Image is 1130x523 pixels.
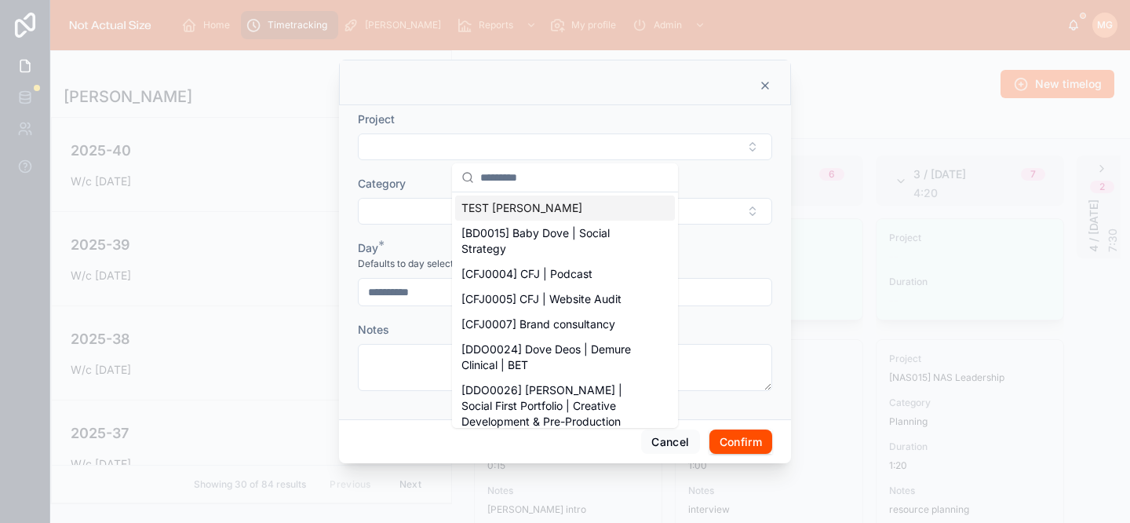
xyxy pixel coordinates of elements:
[709,430,772,455] button: Confirm
[461,316,615,332] span: [CFJ0007] Brand consultancy
[461,266,592,282] span: [CFJ0004] CFJ | Podcast
[358,133,772,160] button: Select Button
[461,291,621,307] span: [CFJ0005] CFJ | Website Audit
[358,258,501,270] span: Defaults to day selected in week
[641,430,699,455] button: Cancel
[358,198,772,225] button: Select Button
[452,192,678,428] div: Suggestions
[358,177,406,190] span: Category
[358,323,389,336] span: Notes
[461,342,650,373] span: [DDO0024] Dove Deos | Demure Clinical | BET
[461,225,650,257] span: [BD0015] Baby Dove | Social Strategy
[461,382,650,430] span: [DDO0026] [PERSON_NAME] | Social First Portfolio | Creative Development & Pre-Production
[461,200,582,216] span: TEST [PERSON_NAME]
[358,241,378,254] span: Day
[358,112,395,126] span: Project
